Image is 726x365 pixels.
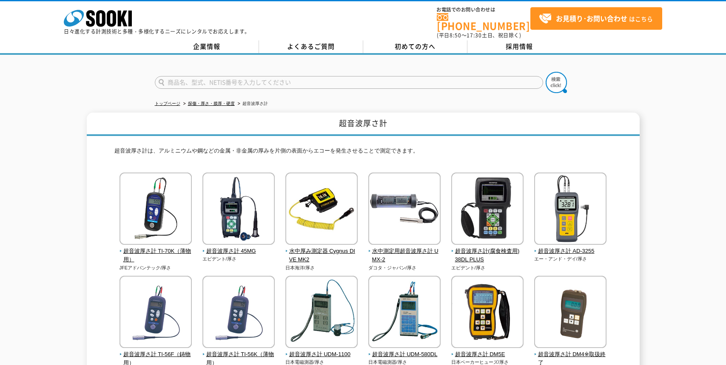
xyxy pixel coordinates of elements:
[539,12,653,25] span: はこちら
[395,42,436,51] span: 初めての方へ
[87,113,640,136] h1: 超音波厚さ計
[534,255,607,263] p: エー・アンド・デイ/厚さ
[530,7,662,30] a: お見積り･お問い合わせはこちら
[451,276,524,350] img: 超音波厚さ計 DM5E
[437,31,521,39] span: (平日 ～ 土日、祝日除く)
[120,276,192,350] img: 超音波厚さ計 TI-56F（鋳物用）
[285,342,358,359] a: 超音波厚さ計 UDM-1100
[202,247,275,256] span: 超音波厚さ計 45MG
[534,239,607,256] a: 超音波厚さ計 AD-3255
[451,247,524,265] span: 超音波厚さ計(腐食検査用) 38DL PLUS
[285,173,358,247] img: 水中厚み測定器 Cygnus DIVE MK2
[120,264,192,272] p: JFEアドバンテック/厚さ
[202,276,275,350] img: 超音波厚さ計 TI-56K（薄物用）
[285,247,358,265] span: 水中厚み測定器 Cygnus DIVE MK2
[363,40,467,53] a: 初めての方へ
[368,342,441,359] a: 超音波厚さ計 UDM-580DL
[114,147,612,160] p: 超音波厚さ計は、アルミニウムや鋼などの金属・非金属の厚みを片側の表面からエコーを発生させることで測定できます。
[534,247,607,256] span: 超音波厚さ計 AD-3255
[155,76,543,89] input: 商品名、型式、NETIS番号を入力してください
[556,13,627,23] strong: お見積り･お問い合わせ
[120,173,192,247] img: 超音波厚さ計 TI-70K（薄物用）
[368,239,441,264] a: 水中測定用超音波厚さ計 UMX-2
[467,31,482,39] span: 17:30
[120,247,192,265] span: 超音波厚さ計 TI-70K（薄物用）
[451,239,524,264] a: 超音波厚さ計(腐食検査用) 38DL PLUS
[467,40,572,53] a: 採用情報
[451,173,524,247] img: 超音波厚さ計(腐食検査用) 38DL PLUS
[188,101,235,106] a: 探傷・厚さ・膜厚・硬度
[546,72,567,93] img: btn_search.png
[437,7,530,12] span: お電話でのお問い合わせは
[202,173,275,247] img: 超音波厚さ計 45MG
[285,350,358,359] span: 超音波厚さ計 UDM-1100
[285,276,358,350] img: 超音波厚さ計 UDM-1100
[534,276,606,350] img: 超音波厚さ計 DM4※取扱終了
[368,350,441,359] span: 超音波厚さ計 UDM-580DL
[451,342,524,359] a: 超音波厚さ計 DM5E
[202,239,275,256] a: 超音波厚さ計 45MG
[451,264,524,272] p: エビデント/厚さ
[64,29,250,34] p: 日々進化する計測技術と多種・多様化するニーズにレンタルでお応えします。
[368,276,441,350] img: 超音波厚さ計 UDM-580DL
[534,173,606,247] img: 超音波厚さ計 AD-3255
[368,264,441,272] p: ダコタ・ジャパン/厚さ
[437,13,530,31] a: [PHONE_NUMBER]
[155,101,180,106] a: トップページ
[259,40,363,53] a: よくあるご質問
[120,239,192,264] a: 超音波厚さ計 TI-70K（薄物用）
[368,173,441,247] img: 水中測定用超音波厚さ計 UMX-2
[368,247,441,265] span: 水中測定用超音波厚さ計 UMX-2
[155,40,259,53] a: 企業情報
[285,239,358,264] a: 水中厚み測定器 Cygnus DIVE MK2
[451,350,524,359] span: 超音波厚さ計 DM5E
[285,264,358,272] p: 日本海洋/厚さ
[450,31,461,39] span: 8:50
[202,255,275,263] p: エビデント/厚さ
[236,99,268,108] li: 超音波厚さ計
